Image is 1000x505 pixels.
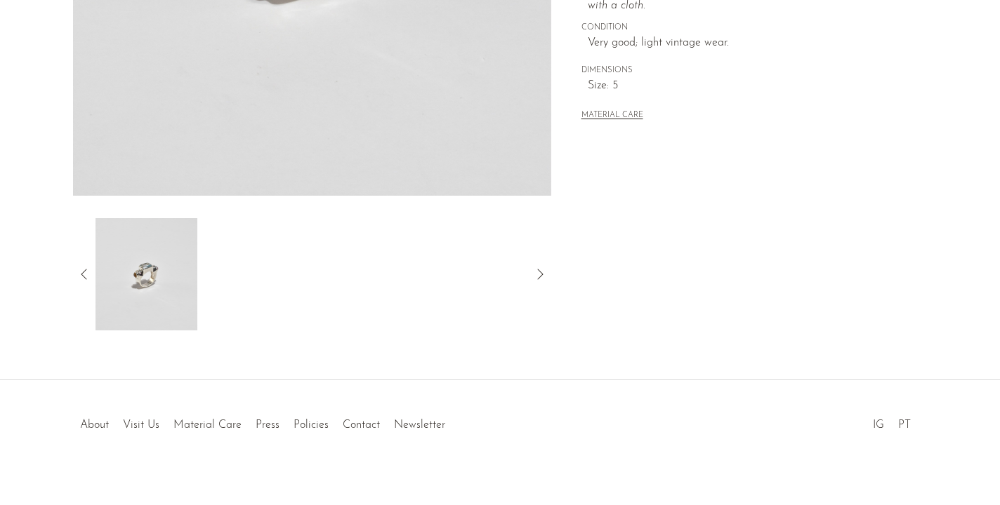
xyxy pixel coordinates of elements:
button: MATERIAL CARE [581,111,643,121]
img: Topaz Ruby Citrine Ring [96,218,197,330]
a: Contact [343,419,380,431]
ul: Quick links [73,408,452,435]
span: Very good; light vintage wear. [588,34,897,53]
a: Visit Us [123,419,159,431]
span: Size: 5 [588,77,897,95]
a: Material Care [173,419,242,431]
span: CONDITION [581,22,897,34]
a: About [80,419,109,431]
a: Policies [294,419,329,431]
ul: Social Medias [866,408,918,435]
span: DIMENSIONS [581,65,897,77]
a: Press [256,419,279,431]
a: IG [873,419,884,431]
a: PT [898,419,911,431]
